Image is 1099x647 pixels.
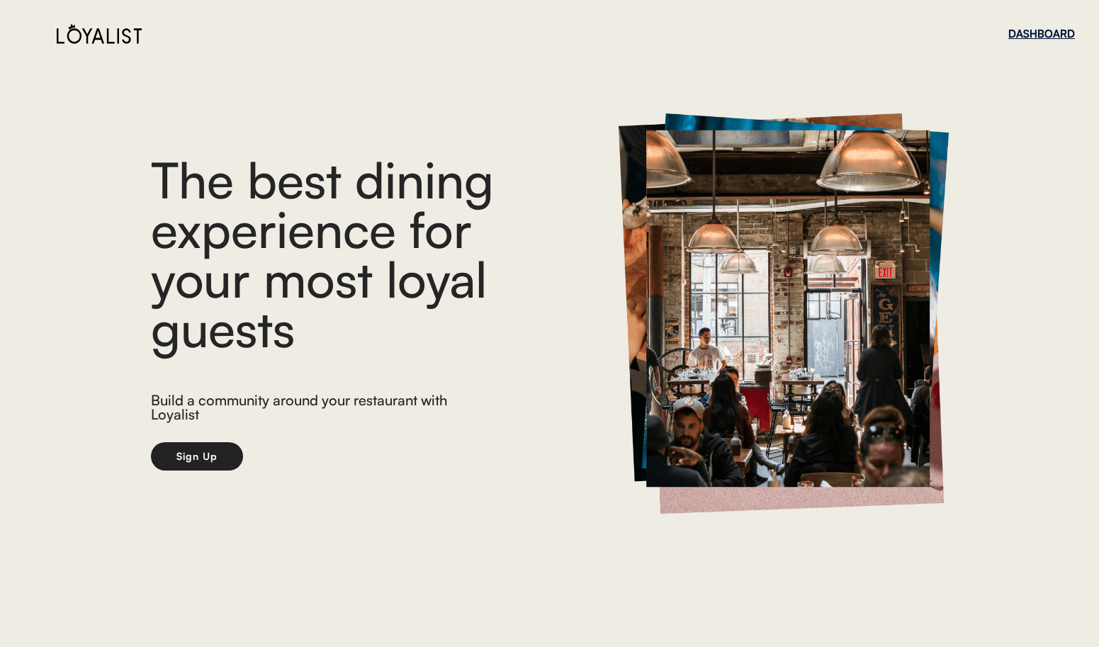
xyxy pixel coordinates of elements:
button: Sign Up [151,442,243,471]
div: Build a community around your restaurant with Loyalist [151,393,461,425]
img: https%3A%2F%2Fcad833e4373cb143c693037db6b1f8a3.cdn.bubble.io%2Ff1706310385766x357021172207471900%... [619,113,949,514]
div: DASHBOARD [1008,28,1075,39]
img: Loyalist%20Logo%20Black.svg [57,23,142,44]
div: The best dining experience for your most loyal guests [151,154,576,353]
